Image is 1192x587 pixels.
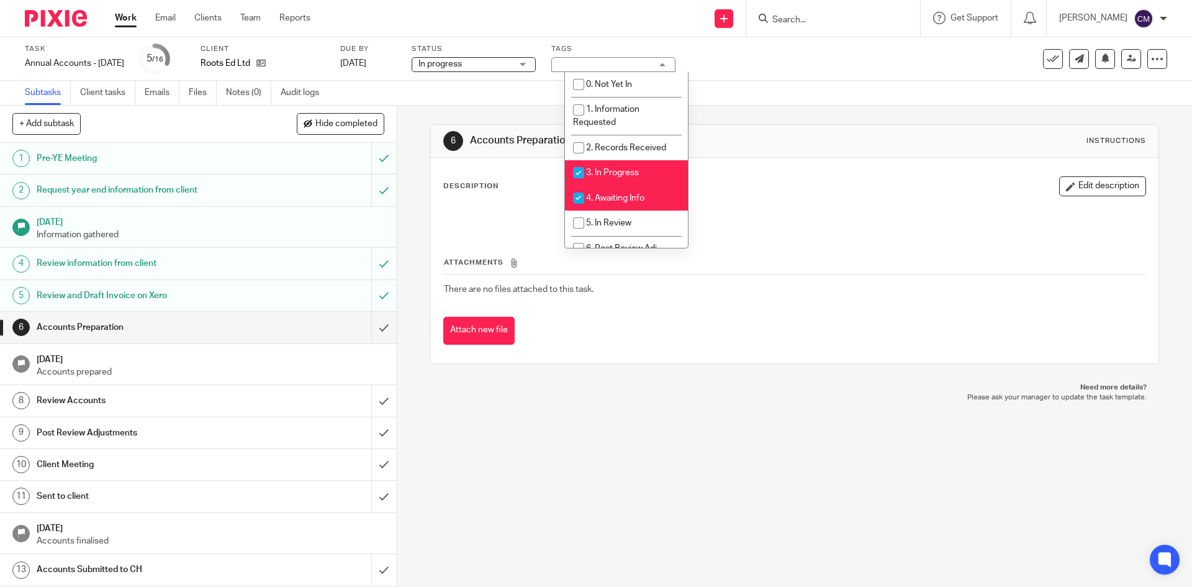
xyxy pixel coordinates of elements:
div: 10 [12,456,30,473]
div: 6 [12,319,30,336]
h1: Review and Draft Invoice on Xero [37,286,251,305]
a: Subtasks [25,81,71,105]
p: Please ask your manager to update the task template. [443,393,1146,403]
label: Due by [340,44,396,54]
label: Status [412,44,536,54]
img: Pixie [25,10,87,27]
p: Description [443,181,499,191]
img: svg%3E [1134,9,1154,29]
div: 9 [12,424,30,442]
span: [DATE] [340,59,366,68]
div: 1 [12,150,30,167]
a: Team [240,12,261,24]
a: Emails [145,81,179,105]
p: [PERSON_NAME] [1059,12,1127,24]
a: Client tasks [80,81,135,105]
a: Files [189,81,217,105]
div: 5 [12,287,30,304]
span: Hide completed [315,119,377,129]
button: Attach new file [443,317,515,345]
h1: Accounts Submitted to CH [37,560,251,579]
span: In progress [418,60,462,68]
span: Attachments [444,259,503,266]
h1: [DATE] [37,350,384,366]
span: 0. Not Yet In [586,80,632,89]
div: Annual Accounts - May 2025 [25,57,124,70]
div: 13 [12,562,30,579]
button: Edit description [1059,176,1146,196]
h1: [DATE] [37,213,384,229]
span: 3. In Progress [586,168,639,177]
h1: Accounts Preparation [470,134,821,147]
div: 8 [12,392,30,409]
p: Need more details? [443,383,1146,393]
button: Hide completed [297,113,384,134]
span: 5. In Review [586,219,631,227]
p: Accounts prepared [37,366,384,378]
span: 1. Information Requested [573,105,639,127]
div: 5 [147,52,163,66]
div: 2 [12,182,30,199]
label: Client [201,44,325,54]
div: Instructions [1086,136,1146,146]
span: Get Support [950,14,998,22]
button: + Add subtask [12,113,81,134]
span: 6. Post Review Adj [586,244,657,253]
p: Accounts finalised [37,535,384,547]
a: Reports [279,12,310,24]
span: 4. Awaiting Info [586,194,644,202]
p: Roots Ed Ltd [201,57,250,70]
h1: Review Accounts [37,391,251,410]
h1: Post Review Adjustments [37,424,251,442]
input: Search [771,15,883,26]
label: Tags [551,44,675,54]
a: Clients [194,12,222,24]
span: There are no files attached to this task. [444,285,594,294]
p: Information gathered [37,229,384,241]
h1: Review information from client [37,254,251,273]
a: Audit logs [281,81,328,105]
small: /16 [152,56,163,63]
h1: Client Meeting [37,455,251,474]
div: 6 [443,131,463,151]
h1: [DATE] [37,519,384,535]
h1: Sent to client [37,487,251,506]
a: Notes (0) [226,81,271,105]
div: 11 [12,488,30,505]
label: Task [25,44,124,54]
h1: Pre-YE Meeting [37,149,251,168]
h1: Request year end information from client [37,181,251,199]
a: Email [155,12,176,24]
h1: Accounts Preparation [37,318,251,337]
span: 2. Records Received [586,143,666,152]
div: Annual Accounts - [DATE] [25,57,124,70]
div: 4 [12,255,30,273]
a: Work [115,12,137,24]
